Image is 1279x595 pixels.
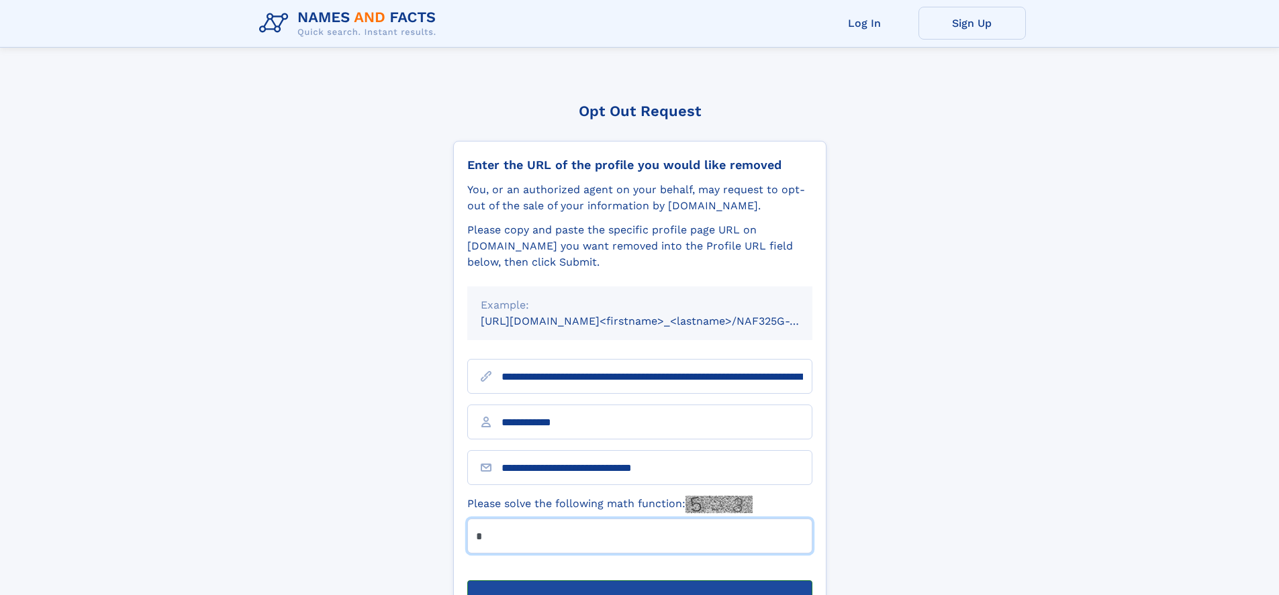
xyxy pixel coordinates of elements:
[467,496,753,513] label: Please solve the following math function:
[254,5,447,42] img: Logo Names and Facts
[481,315,838,327] small: [URL][DOMAIN_NAME]<firstname>_<lastname>/NAF325G-xxxxxxxx
[481,297,799,313] div: Example:
[467,158,812,172] div: Enter the URL of the profile you would like removed
[918,7,1026,40] a: Sign Up
[453,103,826,119] div: Opt Out Request
[467,222,812,270] div: Please copy and paste the specific profile page URL on [DOMAIN_NAME] you want removed into the Pr...
[811,7,918,40] a: Log In
[467,182,812,214] div: You, or an authorized agent on your behalf, may request to opt-out of the sale of your informatio...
